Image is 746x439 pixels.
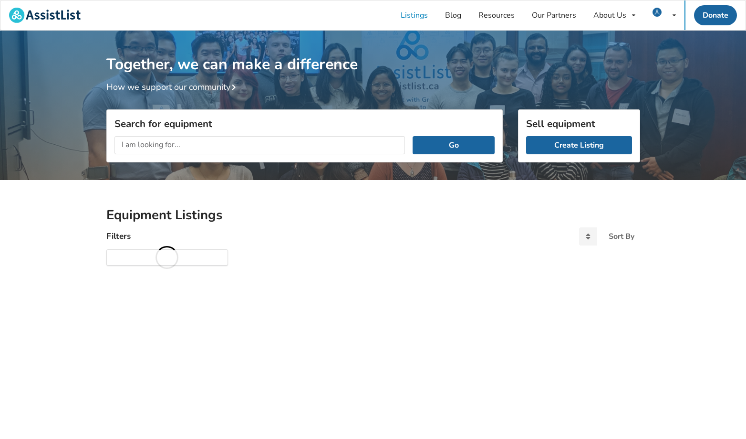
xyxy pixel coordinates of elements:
[694,5,737,25] a: Donate
[9,8,81,23] img: assistlist-logo
[114,118,495,130] h3: Search for equipment
[392,0,436,30] a: Listings
[106,31,640,74] h1: Together, we can make a difference
[609,233,634,240] div: Sort By
[436,0,470,30] a: Blog
[114,136,405,154] input: I am looking for...
[470,0,523,30] a: Resources
[653,8,662,17] img: user icon
[413,136,494,154] button: Go
[593,11,626,19] div: About Us
[526,136,632,154] a: Create Listing
[526,118,632,130] h3: Sell equipment
[106,231,131,242] h4: Filters
[106,81,240,93] a: How we support our community
[523,0,585,30] a: Our Partners
[106,207,640,224] h2: Equipment Listings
